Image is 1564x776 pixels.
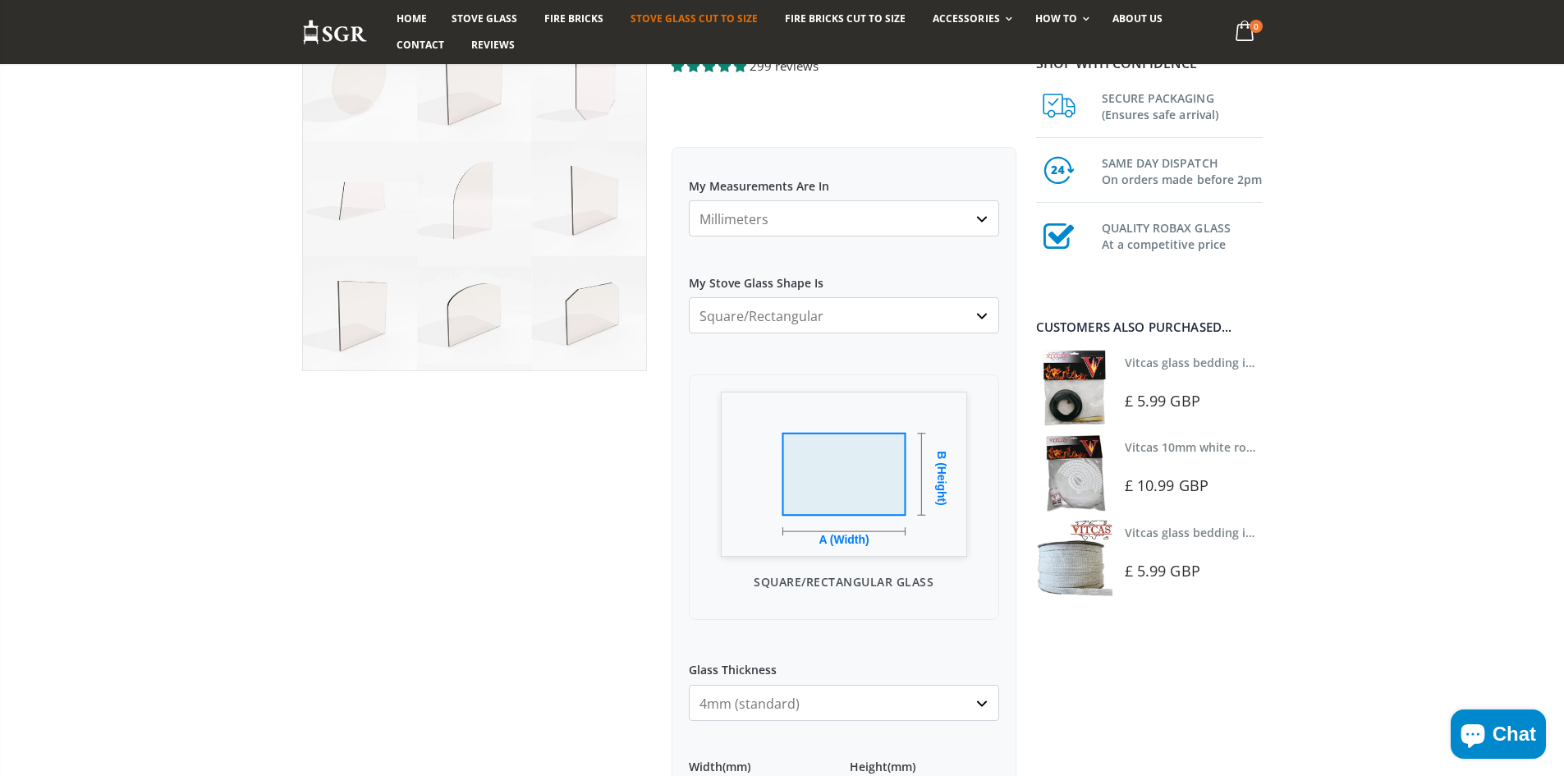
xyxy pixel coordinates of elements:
[689,649,999,678] label: Glass Thickness
[1228,16,1262,48] a: 0
[850,746,999,775] label: Height
[689,261,999,291] label: My Stove Glass Shape Is
[544,11,603,25] span: Fire Bricks
[459,32,527,58] a: Reviews
[631,11,758,25] span: Stove Glass Cut To Size
[1102,217,1263,253] h3: QUALITY ROBAX GLASS At a competitive price
[532,6,616,32] a: Fire Bricks
[618,6,770,32] a: Stove Glass Cut To Size
[302,19,368,46] img: Stove Glass Replacement
[1125,525,1474,540] a: Vitcas glass bedding in tape - 2mm x 15mm x 2 meters (White)
[1250,20,1263,33] span: 0
[1125,561,1200,581] span: £ 5.99 GBP
[384,32,456,58] a: Contact
[722,760,750,774] span: (mm)
[706,573,982,590] p: Square/Rectangular Glass
[672,57,750,74] span: 4.94 stars
[303,27,646,370] img: stove_glass_made_to_measure_800x_crop_center.jpg
[1036,350,1112,426] img: Vitcas stove glass bedding in tape
[750,57,819,74] span: 299 reviews
[397,38,444,52] span: Contact
[1036,520,1112,596] img: Vitcas stove glass bedding in tape
[1125,475,1209,495] span: £ 10.99 GBP
[1125,391,1200,411] span: £ 5.99 GBP
[933,11,999,25] span: Accessories
[1102,152,1263,188] h3: SAME DAY DISPATCH On orders made before 2pm
[1125,439,1447,455] a: Vitcas 10mm white rope kit - includes rope seal and glue!
[721,392,967,557] img: Square/Rectangular Glass
[1023,6,1098,32] a: How To
[887,760,915,774] span: (mm)
[1446,709,1551,763] inbox-online-store-chat: Shopify online store chat
[1112,11,1163,25] span: About us
[1036,321,1263,333] div: Customers also purchased...
[452,11,517,25] span: Stove Glass
[1035,11,1077,25] span: How To
[920,6,1020,32] a: Accessories
[1036,434,1112,511] img: Vitcas white rope, glue and gloves kit 10mm
[439,6,530,32] a: Stove Glass
[397,11,427,25] span: Home
[1125,355,1431,370] a: Vitcas glass bedding in tape - 2mm x 10mm x 2 meters
[1102,87,1263,123] h3: SECURE PACKAGING (Ensures safe arrival)
[689,746,838,775] label: Width
[384,6,439,32] a: Home
[689,164,999,194] label: My Measurements Are In
[773,6,918,32] a: Fire Bricks Cut To Size
[471,38,515,52] span: Reviews
[1100,6,1175,32] a: About us
[785,11,906,25] span: Fire Bricks Cut To Size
